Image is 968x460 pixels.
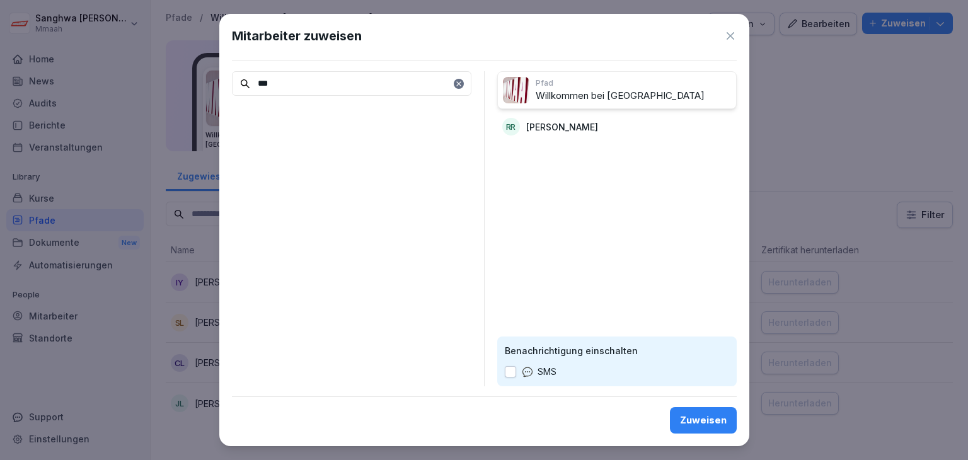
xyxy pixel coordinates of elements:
p: Pfad [536,78,731,89]
p: SMS [538,365,556,379]
div: RR [502,118,520,135]
p: [PERSON_NAME] [526,120,598,134]
button: Zuweisen [670,407,737,434]
p: Willkommen bei [GEOGRAPHIC_DATA] [536,89,731,103]
p: Benachrichtigung einschalten [505,344,729,357]
h1: Mitarbeiter zuweisen [232,26,362,45]
div: Zuweisen [680,413,727,427]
